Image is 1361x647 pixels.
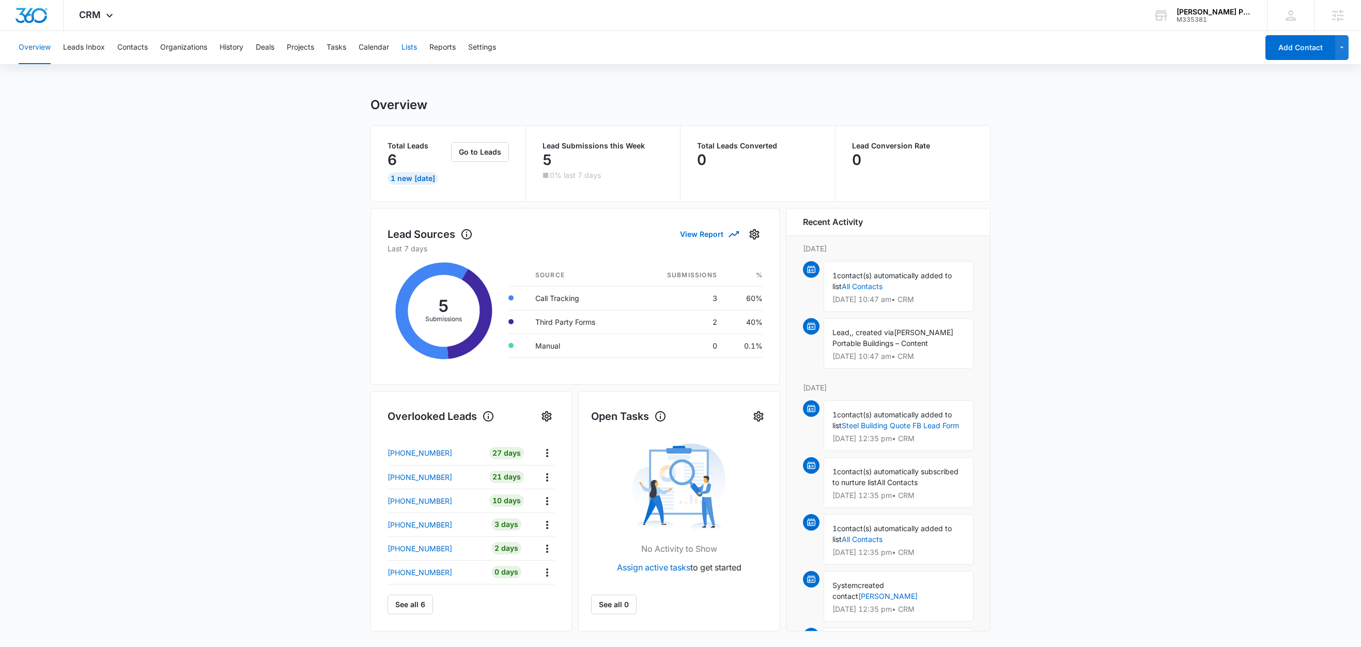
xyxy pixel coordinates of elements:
[1177,16,1252,23] div: account id
[489,447,524,459] div: 27 Days
[388,447,482,458] a: [PHONE_NUMBER]
[877,478,918,487] span: All Contacts
[19,31,51,64] button: Overview
[451,147,509,156] a: Go to Leads
[680,225,738,243] button: View Report
[832,524,837,533] span: 1
[803,382,973,393] p: [DATE]
[489,494,524,507] div: 10 Days
[468,31,496,64] button: Settings
[388,243,763,254] p: Last 7 days
[359,31,389,64] button: Calendar
[832,467,958,487] span: contact(s) automatically subscribed to nurture list
[725,286,763,310] td: 60%
[388,519,482,530] a: [PHONE_NUMBER]
[697,152,706,168] p: 0
[287,31,314,64] button: Projects
[491,542,521,554] div: 2 Days
[617,561,741,574] p: to get started
[370,97,427,113] h1: Overview
[527,286,633,310] td: Call Tracking
[832,581,858,590] span: System
[832,296,965,303] p: [DATE] 10:47 am • CRM
[539,517,555,533] button: Actions
[388,519,452,530] p: [PHONE_NUMBER]
[832,328,852,337] span: Lead,
[527,310,633,334] td: Third Party Forms
[832,492,965,499] p: [DATE] 12:35 pm • CRM
[832,606,965,613] p: [DATE] 12:35 pm • CRM
[429,31,456,64] button: Reports
[641,543,717,555] p: No Activity to Show
[832,410,952,430] span: contact(s) automatically added to list
[527,264,633,287] th: Source
[527,334,633,357] td: Manual
[591,409,667,424] h1: Open Tasks
[220,31,243,64] button: History
[388,567,452,578] p: [PHONE_NUMBER]
[550,172,601,179] p: 0% last 7 days
[832,353,965,360] p: [DATE] 10:47 am • CRM
[539,564,555,580] button: Actions
[451,142,509,162] button: Go to Leads
[617,562,690,573] a: Assign active tasks
[388,227,473,242] h1: Lead Sources
[633,264,725,287] th: Submissions
[591,595,637,614] a: See all 0
[750,408,767,425] button: Settings
[858,592,918,600] a: [PERSON_NAME]
[832,410,837,419] span: 1
[842,282,883,291] a: All Contacts
[725,334,763,357] td: 0.1%
[852,152,861,168] p: 0
[832,581,884,600] span: created contact
[539,540,555,556] button: Actions
[852,328,894,337] span: , created via
[832,467,837,476] span: 1
[842,535,883,544] a: All Contacts
[491,518,521,531] div: 3 Days
[842,421,959,430] a: Steel Building Quote FB Lead Form
[697,142,818,149] p: Total Leads Converted
[256,31,274,64] button: Deals
[388,495,482,506] a: [PHONE_NUMBER]
[746,226,763,243] button: Settings
[388,543,482,554] a: [PHONE_NUMBER]
[79,9,101,20] span: CRM
[489,471,524,483] div: 21 Days
[803,216,863,228] h6: Recent Activity
[388,567,482,578] a: [PHONE_NUMBER]
[633,286,725,310] td: 3
[388,543,452,554] p: [PHONE_NUMBER]
[63,31,105,64] button: Leads Inbox
[388,595,433,614] button: See all 6
[538,408,555,425] button: Settings
[388,172,438,185] div: 1 New [DATE]
[832,271,837,280] span: 1
[539,493,555,509] button: Actions
[388,447,452,458] p: [PHONE_NUMBER]
[401,31,417,64] button: Lists
[832,524,952,544] span: contact(s) automatically added to list
[388,495,452,506] p: [PHONE_NUMBER]
[725,264,763,287] th: %
[543,142,664,149] p: Lead Submissions this Week
[803,243,973,254] p: [DATE]
[327,31,346,64] button: Tasks
[832,271,952,291] span: contact(s) automatically added to list
[633,310,725,334] td: 2
[388,409,494,424] h1: Overlooked Leads
[1265,35,1335,60] button: Add Contact
[543,152,552,168] p: 5
[388,472,452,483] p: [PHONE_NUMBER]
[832,435,965,442] p: [DATE] 12:35 pm • CRM
[160,31,207,64] button: Organizations
[1177,8,1252,16] div: account name
[832,549,965,556] p: [DATE] 12:35 pm • CRM
[117,31,148,64] button: Contacts
[852,142,974,149] p: Lead Conversion Rate
[388,472,482,483] a: [PHONE_NUMBER]
[539,469,555,485] button: Actions
[725,310,763,334] td: 40%
[388,152,397,168] p: 6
